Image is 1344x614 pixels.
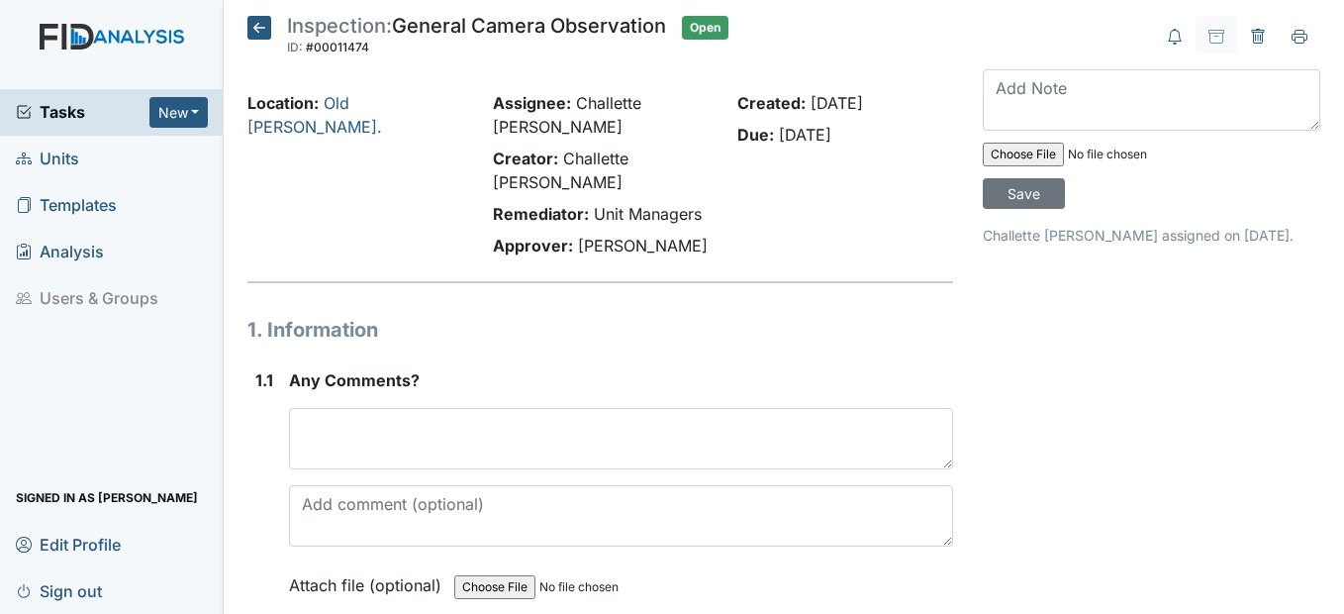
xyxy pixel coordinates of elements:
[287,14,392,38] span: Inspection:
[306,40,369,54] span: #00011474
[16,237,104,267] span: Analysis
[289,370,420,390] span: Any Comments?
[493,93,571,113] strong: Assignee:
[682,16,728,40] span: Open
[16,482,198,513] span: Signed in as [PERSON_NAME]
[16,529,121,560] span: Edit Profile
[16,190,117,221] span: Templates
[493,236,573,256] strong: Approver:
[16,100,149,124] a: Tasks
[247,315,952,345] h1: 1. Information
[287,16,666,59] div: General Camera Observation
[983,225,1320,246] p: Challette [PERSON_NAME] assigned on [DATE].
[16,144,79,174] span: Units
[493,149,558,168] strong: Creator:
[578,236,708,256] span: [PERSON_NAME]
[16,575,102,606] span: Sign out
[737,125,774,145] strong: Due:
[247,93,319,113] strong: Location:
[493,204,589,224] strong: Remediator:
[287,40,303,54] span: ID:
[811,93,863,113] span: [DATE]
[289,563,449,597] label: Attach file (optional)
[255,368,273,392] label: 1.1
[737,93,806,113] strong: Created:
[149,97,209,128] button: New
[594,204,702,224] span: Unit Managers
[779,125,831,145] span: [DATE]
[983,178,1065,209] input: Save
